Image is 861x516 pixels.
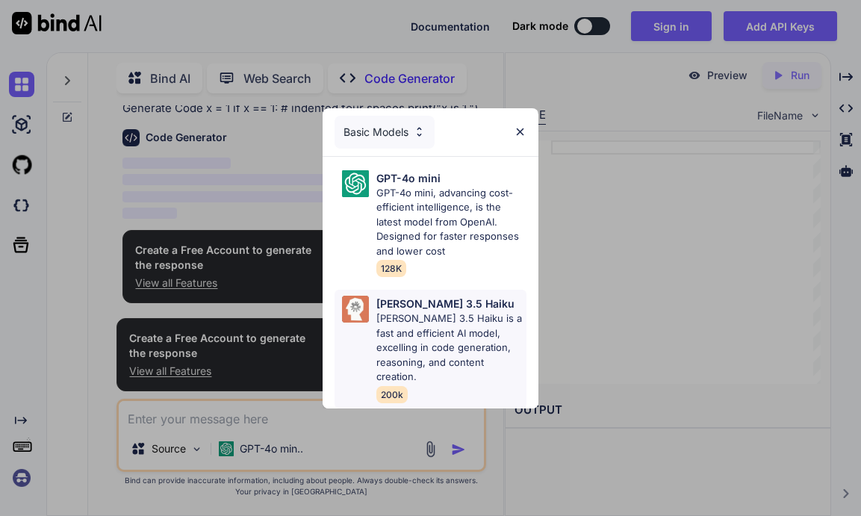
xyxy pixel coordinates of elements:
div: Basic Models [335,116,435,149]
img: Pick Models [342,170,369,197]
span: 128K [376,260,406,277]
p: GPT-4o mini [376,170,441,186]
img: Pick Models [342,296,369,323]
p: [PERSON_NAME] 3.5 Haiku is a fast and efficient AI model, excelling in code generation, reasoning... [376,311,526,385]
img: close [514,125,526,138]
p: [PERSON_NAME] 3.5 Haiku [376,296,515,311]
span: 200k [376,386,408,403]
p: GPT-4o mini, advancing cost-efficient intelligence, is the latest model from OpenAI. Designed for... [376,186,526,259]
img: Pick Models [413,125,426,138]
